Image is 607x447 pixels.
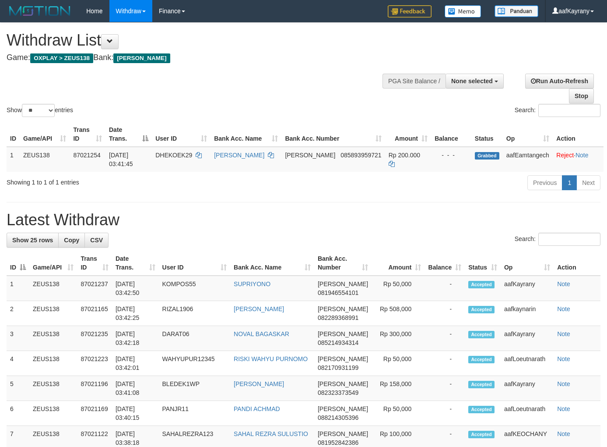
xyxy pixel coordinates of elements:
span: [PERSON_NAME] [318,355,368,362]
span: [DATE] 03:41:45 [109,152,133,167]
th: User ID: activate to sort column ascending [152,122,211,147]
span: Show 25 rows [12,237,53,244]
td: Rp 50,000 [372,351,425,376]
span: Copy 082323373549 to clipboard [318,389,358,396]
th: Trans ID: activate to sort column ascending [77,251,112,276]
a: PANDI ACHMAD [234,405,280,412]
a: Stop [569,89,594,103]
button: None selected [446,74,504,89]
td: 1 [7,276,29,301]
span: [PERSON_NAME] [318,305,368,312]
h1: Latest Withdraw [7,211,600,229]
td: 87021237 [77,276,112,301]
a: Note [557,280,570,287]
th: Amount: activate to sort column ascending [372,251,425,276]
th: Balance: activate to sort column ascending [425,251,465,276]
th: Date Trans.: activate to sort column ascending [112,251,159,276]
span: [PERSON_NAME] [318,405,368,412]
span: [PERSON_NAME] [318,330,368,337]
span: Copy 085214934314 to clipboard [318,339,358,346]
span: Copy 081952842386 to clipboard [318,439,358,446]
h1: Withdraw List [7,32,396,49]
th: Bank Acc. Number: activate to sort column ascending [281,122,385,147]
span: OXPLAY > ZEUS138 [30,53,93,63]
a: CSV [84,233,109,248]
td: PANJR11 [159,401,231,426]
td: 2 [7,301,29,326]
th: Status: activate to sort column ascending [465,251,501,276]
td: ZEUS138 [29,276,77,301]
td: 87021165 [77,301,112,326]
a: Note [557,430,570,437]
th: Date Trans.: activate to sort column descending [105,122,152,147]
td: aafKayrany [501,326,554,351]
span: Accepted [468,356,495,363]
span: [PERSON_NAME] [318,430,368,437]
label: Search: [515,104,600,117]
span: Copy 085893959721 to clipboard [340,152,381,159]
img: panduan.png [495,5,538,17]
div: Showing 1 to 1 of 1 entries [7,174,246,187]
td: - [425,376,465,401]
th: Status [471,122,503,147]
a: NOVAL BAGASKAR [234,330,289,337]
td: RIZAL1906 [159,301,231,326]
th: ID: activate to sort column descending [7,251,29,276]
img: Button%20Memo.svg [445,5,481,18]
td: - [425,301,465,326]
td: ZEUS138 [29,351,77,376]
td: - [425,351,465,376]
td: 87021235 [77,326,112,351]
span: Accepted [468,331,495,338]
span: Accepted [468,281,495,288]
span: Rp 200.000 [389,152,420,159]
span: [PERSON_NAME] [318,380,368,387]
td: Rp 508,000 [372,301,425,326]
td: ZEUS138 [29,376,77,401]
div: PGA Site Balance / [382,74,446,89]
td: BLEDEK1WP [159,376,231,401]
th: Amount: activate to sort column ascending [385,122,431,147]
th: Op: activate to sort column ascending [501,251,554,276]
select: Showentries [22,104,55,117]
a: Note [557,305,570,312]
a: [PERSON_NAME] [234,380,284,387]
th: Action [554,251,600,276]
td: 6 [7,401,29,426]
th: Op: activate to sort column ascending [503,122,553,147]
td: aafKayrany [501,376,554,401]
td: [DATE] 03:41:08 [112,376,159,401]
a: Note [557,380,570,387]
span: [PERSON_NAME] [113,53,170,63]
td: 87021223 [77,351,112,376]
td: [DATE] 03:42:50 [112,276,159,301]
td: Rp 50,000 [372,276,425,301]
input: Search: [538,104,600,117]
td: aafEamtangech [503,147,553,172]
img: Feedback.jpg [388,5,432,18]
td: - [425,401,465,426]
span: None selected [451,78,493,85]
td: - [425,276,465,301]
span: Copy 082289368991 to clipboard [318,314,358,321]
th: Bank Acc. Name: activate to sort column ascending [230,251,314,276]
td: [DATE] 03:42:18 [112,326,159,351]
a: Run Auto-Refresh [525,74,594,89]
input: Search: [538,233,600,246]
label: Show entries [7,104,73,117]
th: Balance [431,122,471,147]
td: ZEUS138 [29,326,77,351]
td: aafLoeutnarath [501,351,554,376]
a: RISKI WAHYU PURNOMO [234,355,308,362]
span: Accepted [468,381,495,388]
th: User ID: activate to sort column ascending [159,251,231,276]
td: aafKayrany [501,276,554,301]
span: Copy 088214305396 to clipboard [318,414,358,421]
th: Game/API: activate to sort column ascending [29,251,77,276]
th: Bank Acc. Number: activate to sort column ascending [314,251,372,276]
span: Grabbed [475,152,499,160]
th: ID [7,122,20,147]
td: ZEUS138 [20,147,70,172]
div: - - - [435,151,468,160]
td: aafkaynarin [501,301,554,326]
